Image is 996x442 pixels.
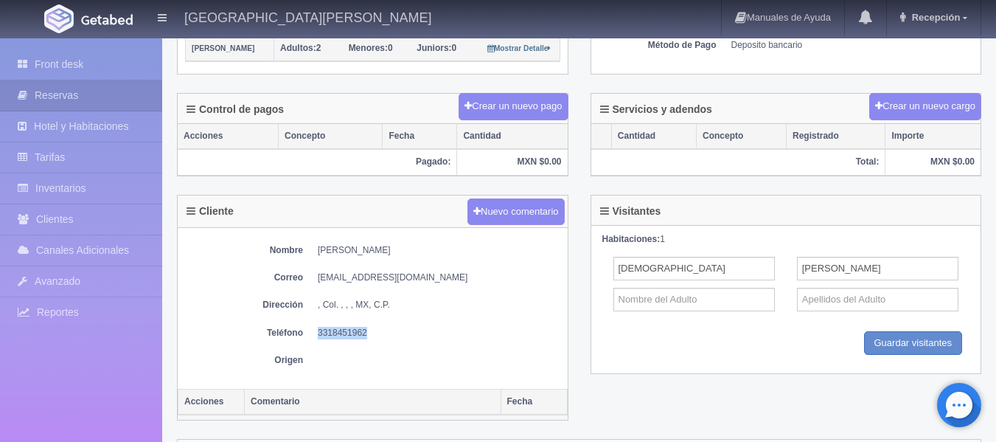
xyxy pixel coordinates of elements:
[501,389,567,415] th: Fecha
[457,149,568,175] th: MXN $0.00
[417,43,451,53] strong: Juniors:
[185,299,303,311] dt: Dirección
[487,44,551,52] small: Mostrar Detalle
[885,149,981,175] th: MXN $0.00
[864,331,963,356] input: Guardar visitantes
[192,44,254,52] small: [PERSON_NAME]
[591,149,885,175] th: Total:
[349,43,393,53] span: 0
[613,257,775,280] input: Nombre del Adulto
[185,244,303,257] dt: Nombre
[797,257,958,280] input: Apellidos del Adulto
[178,149,457,175] th: Pagado:
[318,299,560,311] dd: , Col. , , , MX, C.P.
[599,39,717,52] dt: Método de Pago
[245,389,501,415] th: Comentario
[184,7,431,26] h4: [GEOGRAPHIC_DATA][PERSON_NAME]
[383,124,457,149] th: Fecha
[185,327,303,339] dt: Teléfono
[697,124,787,149] th: Concepto
[44,4,74,33] img: Getabed
[318,327,560,339] dd: 3318451962
[280,43,321,53] span: 2
[602,234,661,244] strong: Habitaciones:
[178,124,279,149] th: Acciones
[187,206,234,217] h4: Cliente
[185,354,303,367] dt: Origen
[613,288,775,311] input: Nombre del Adulto
[417,43,456,53] span: 0
[600,104,712,115] h4: Servicios y adendos
[457,124,568,149] th: Cantidad
[487,43,551,53] a: Mostrar Detalle
[602,233,970,246] div: 1
[908,12,961,23] span: Recepción
[459,93,568,120] button: Crear un nuevo pago
[279,124,383,149] th: Concepto
[187,104,284,115] h4: Control de pagos
[869,93,981,120] button: Crear un nuevo cargo
[731,39,974,52] dd: Deposito bancario
[797,288,958,311] input: Apellidos del Adulto
[611,124,696,149] th: Cantidad
[885,124,981,149] th: Importe
[318,244,560,257] dd: [PERSON_NAME]
[185,272,303,284] dt: Correo
[178,389,245,415] th: Acciones
[787,124,885,149] th: Registrado
[600,206,661,217] h4: Visitantes
[280,43,316,53] strong: Adultos:
[349,43,388,53] strong: Menores:
[81,14,133,25] img: Getabed
[318,272,560,284] dd: [EMAIL_ADDRESS][DOMAIN_NAME]
[467,198,565,226] button: Nuevo comentario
